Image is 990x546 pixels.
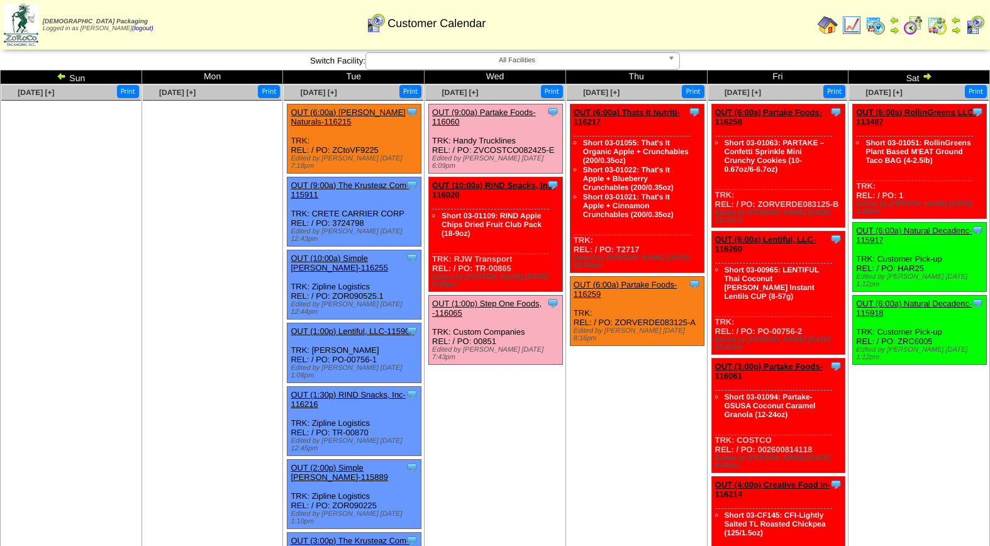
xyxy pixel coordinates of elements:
button: Print [117,85,139,98]
a: OUT (6:00a) Natural Decadenc-115917 [856,226,972,245]
a: [DATE] [+] [301,88,337,97]
a: OUT (6:00a) Lentiful, LLC-116260 [715,235,816,253]
img: arrowleft.gif [889,15,899,25]
img: calendarblend.gif [903,15,923,35]
div: TRK: Custom Companies REL: / PO: 00851 [429,296,563,365]
div: Edited by [PERSON_NAME] [DATE] 12:45pm [291,437,421,452]
div: TRK: COSTCO REL: / PO: 002600814118 [711,359,845,473]
img: Tooltip [830,233,842,245]
a: OUT (6:00a) Natural Decadenc-115918 [856,299,972,318]
img: Tooltip [406,325,418,337]
td: Sat [848,70,990,84]
img: line_graph.gif [842,15,862,35]
div: Edited by [PERSON_NAME] [DATE] 4:20pm [715,454,845,469]
a: OUT (4:00p) Creative Food In-116214 [715,480,830,499]
div: Edited by [PERSON_NAME] [DATE] 1:12pm [856,273,986,288]
img: calendarcustomer.gif [965,15,985,35]
div: Edited by [PERSON_NAME] [DATE] 8:16pm [574,327,704,342]
div: TRK: Zipline Logistics REL: / PO: TR-00870 [287,387,421,456]
span: [DEMOGRAPHIC_DATA] Packaging [43,18,148,25]
img: calendarinout.gif [927,15,947,35]
a: OUT (1:00p) Lentiful, LLC-115903 [291,326,414,336]
div: TRK: Zipline Logistics REL: / PO: ZOR090525.1 [287,250,421,320]
img: Tooltip [547,297,559,309]
div: Edited by [PERSON_NAME] [DATE] 12:00am [715,209,845,224]
a: OUT (10:00a) RIND Snacks, Inc-116020 [432,181,555,199]
a: OUT (9:00a) Partake Foods-116060 [432,108,536,126]
div: TRK: Handy Trucklines REL: / PO: ZVCOSTCO082425-E [429,104,563,174]
div: TRK: Customer Pick-up REL: / PO: ZRC6005 [853,296,987,365]
a: Short 03-01063: PARTAKE – Confetti Sprinkle Mini Crunchy Cookies (10-0.67oz/6-6.7oz) [725,138,825,174]
a: Short 03-01021: That's It Apple + Cinnamon Crunchables (200/0.35oz) [583,192,674,219]
a: OUT (6:00a) Thats It Nutriti-116217 [574,108,680,126]
a: [DATE] [+] [18,88,54,97]
a: Short 03-01051: RollinGreens Plant Based M'EAT Ground Taco BAG (4-2.5lb) [865,138,971,165]
img: arrowright.gif [889,25,899,35]
a: [DATE] [+] [159,88,196,97]
img: Tooltip [406,106,418,118]
img: home.gif [818,15,838,35]
img: Tooltip [830,360,842,372]
div: Edited by [PERSON_NAME] [DATE] 1:10pm [291,510,421,525]
td: Tue [283,70,425,84]
a: OUT (1:30p) RIND Snacks, Inc-116216 [291,390,406,409]
a: Short 03-01055: That's It Organic Apple + Crunchables (200/0.35oz) [583,138,689,165]
a: OUT (3:00p) Partake Foods-116061 [715,362,823,381]
div: TRK: Customer Pick-up REL: / PO: HAR25 [853,223,987,292]
div: Edited by [PERSON_NAME] [DATE] 1:12pm [856,200,986,215]
td: Mon [142,70,283,84]
img: Tooltip [406,252,418,264]
td: Sun [1,70,142,84]
button: Print [965,85,987,98]
a: [DATE] [+] [442,88,478,97]
span: All Facilities [371,53,663,68]
img: arrowleft.gif [951,15,961,25]
div: Edited by [PERSON_NAME] [DATE] 12:44pm [291,301,421,316]
td: Wed [425,70,566,84]
td: Fri [707,70,848,84]
img: calendarprod.gif [865,15,886,35]
div: Edited by [PERSON_NAME] [DATE] 12:00am [715,336,845,351]
button: Print [682,85,704,98]
a: OUT (6:00a) Partake Foods-116259 [574,280,677,299]
img: zoroco-logo-small.webp [4,4,38,46]
a: OUT (6:00a) Partake Foods-116258 [715,108,823,126]
a: Short 03-01022: That's It Apple + Blueberry Crunchables (200/0.35oz) [583,165,674,192]
img: arrowright.gif [922,71,932,81]
div: TRK: CRETE CARRIER CORP REL: / PO: 3724798 [287,177,421,247]
img: Tooltip [547,106,559,118]
a: OUT (9:00a) The Krusteaz Com-115911 [291,181,409,199]
span: Logged in as [PERSON_NAME] [43,18,153,32]
a: OUT (1:00p) Step One Foods, -116065 [432,299,542,318]
a: OUT (10:00a) Simple [PERSON_NAME]-116255 [291,253,388,272]
div: TRK: REL: / PO: 1 [853,104,987,219]
a: OUT (6:00a) [PERSON_NAME] Naturals-116215 [291,108,406,126]
div: Edited by [PERSON_NAME] [DATE] 2:50pm [432,273,562,288]
button: Print [541,85,563,98]
a: Short 03-00965: LENTIFUL Thai Coconut [PERSON_NAME] Instant Lentils CUP (8-57g) [725,265,819,301]
a: [DATE] [+] [583,88,620,97]
div: Edited by [PERSON_NAME] [DATE] 12:43pm [291,228,421,243]
img: Tooltip [971,106,984,118]
img: Tooltip [830,106,842,118]
img: Tooltip [406,179,418,191]
button: Print [258,85,280,98]
img: Tooltip [688,278,701,291]
div: Edited by [PERSON_NAME] [DATE] 7:43pm [432,346,562,361]
img: Tooltip [688,106,701,118]
img: Tooltip [406,388,418,401]
a: Short 03-01094: Partake-GSUSA Coconut Caramel Granola (12-24oz) [725,393,816,419]
img: Tooltip [406,461,418,474]
div: TRK: REL: / PO: PO-00756-2 [711,231,845,355]
a: Short 03-CF145: CFI-Lightly Salted TL Roasted Chickpea (125/1.5oz) [725,511,826,537]
a: Short 03-01109: RIND Apple Chips Dried Fruit Club Pack (18-9oz) [442,211,542,238]
div: TRK: REL: / PO: T2717 [570,104,704,273]
img: Tooltip [971,297,984,309]
a: OUT (2:00p) Simple [PERSON_NAME]-115889 [291,463,388,482]
a: [DATE] [+] [725,88,761,97]
div: TRK: Zipline Logistics REL: / PO: ZOR090225 [287,460,421,529]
